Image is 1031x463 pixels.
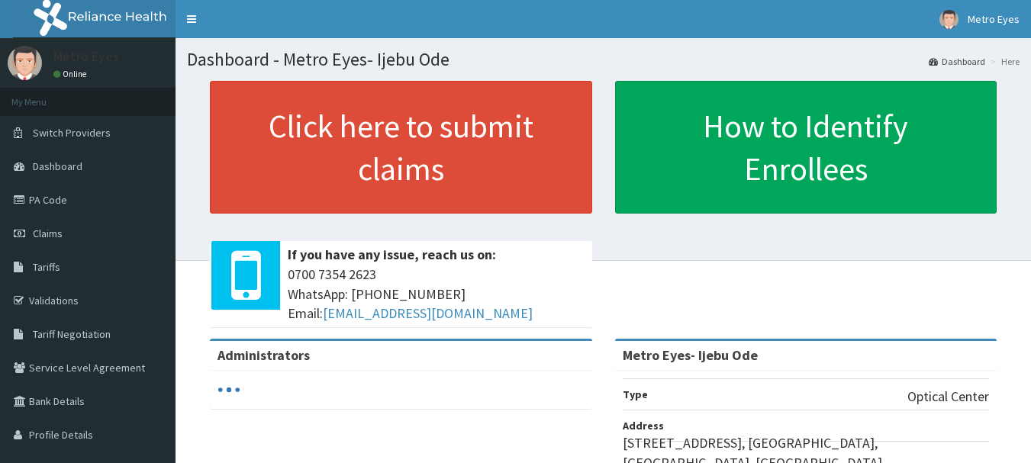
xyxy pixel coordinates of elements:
[187,50,1020,69] h1: Dashboard - Metro Eyes- Ijebu Ode
[323,304,533,322] a: [EMAIL_ADDRESS][DOMAIN_NAME]
[615,81,997,214] a: How to Identify Enrollees
[623,387,648,401] b: Type
[33,159,82,173] span: Dashboard
[987,55,1020,68] li: Here
[33,126,111,140] span: Switch Providers
[8,46,42,80] img: User Image
[623,419,664,432] b: Address
[623,346,758,364] strong: Metro Eyes- Ijebu Ode
[288,265,585,323] span: 0700 7354 2623 WhatsApp: [PHONE_NUMBER] Email:
[217,378,240,401] svg: audio-loading
[33,227,63,240] span: Claims
[33,327,111,341] span: Tariff Negotiation
[217,346,310,364] b: Administrators
[907,387,989,407] p: Optical Center
[968,12,1020,26] span: Metro Eyes
[210,81,592,214] a: Click here to submit claims
[929,55,985,68] a: Dashboard
[53,69,90,79] a: Online
[288,246,496,263] b: If you have any issue, reach us on:
[939,10,959,29] img: User Image
[53,50,119,63] p: Metro Eyes
[33,260,60,274] span: Tariffs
